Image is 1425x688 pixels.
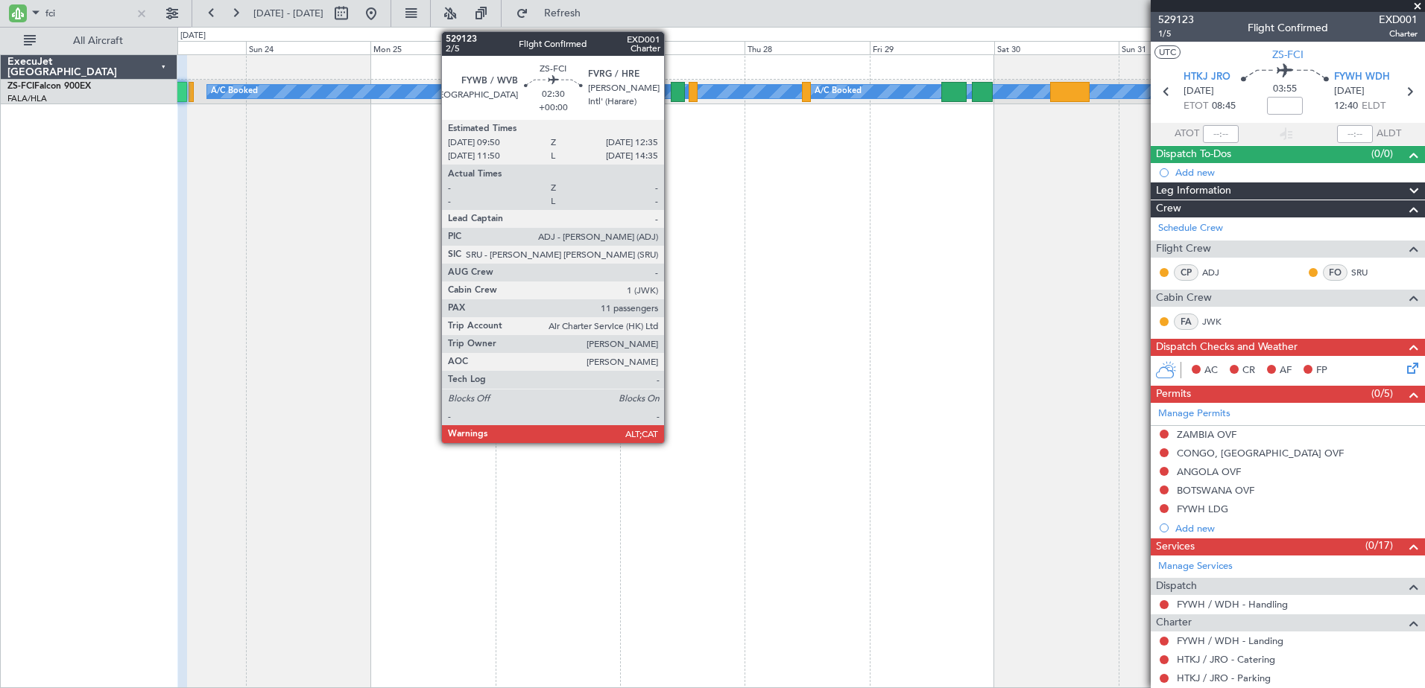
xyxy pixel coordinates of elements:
[815,80,862,103] div: A/C Booked
[1158,559,1233,574] a: Manage Services
[1156,290,1212,307] span: Cabin Crew
[1184,99,1208,114] span: ETOT
[1203,125,1239,143] input: --:--
[1184,70,1230,85] span: HTKJ JRO
[370,41,495,54] div: Mon 25
[531,8,594,19] span: Refresh
[1272,47,1304,63] span: ZS-FCI
[1334,99,1358,114] span: 12:40
[7,93,47,104] a: FALA/HLA
[1379,28,1418,40] span: Charter
[7,82,34,91] span: ZS-FCI
[745,41,869,54] div: Thu 28
[211,80,258,103] div: A/C Booked
[1156,146,1231,163] span: Dispatch To-Dos
[1156,578,1197,595] span: Dispatch
[1119,41,1243,54] div: Sun 31
[1177,428,1236,441] div: ZAMBIA OVF
[253,7,323,20] span: [DATE] - [DATE]
[1156,200,1181,217] span: Crew
[1175,522,1418,535] div: Add new
[1177,465,1241,478] div: ANGOLA OVF
[1184,84,1214,99] span: [DATE]
[121,41,246,54] div: Sat 23
[994,41,1119,54] div: Sat 30
[1158,12,1194,28] span: 529123
[1177,484,1254,497] div: BOTSWANA OVF
[1371,386,1393,401] span: (0/5)
[1175,166,1418,179] div: Add new
[1177,503,1228,515] div: FYWH LDG
[620,41,745,54] div: Wed 27
[1174,264,1198,281] div: CP
[1156,241,1211,258] span: Flight Crew
[39,36,157,46] span: All Aircraft
[496,41,620,54] div: Tue 26
[1158,407,1230,421] a: Manage Permits
[1334,84,1365,99] span: [DATE]
[1204,363,1218,378] span: AC
[1212,99,1236,114] span: 08:45
[870,41,994,54] div: Fri 29
[1202,266,1236,279] a: ADJ
[1371,146,1393,162] span: (0/0)
[1280,363,1292,378] span: AF
[1158,28,1194,40] span: 1/5
[1177,598,1288,611] a: FYWH / WDH - Handling
[1242,363,1255,378] span: CR
[45,2,131,25] input: A/C (Reg. or Type)
[1158,221,1223,236] a: Schedule Crew
[180,30,206,42] div: [DATE]
[7,82,91,91] a: ZS-FCIFalcon 900EX
[1377,127,1401,141] span: ALDT
[1202,315,1236,328] a: JWK
[1177,447,1344,459] div: CONGO, [GEOGRAPHIC_DATA] OVF
[1365,538,1393,553] span: (0/17)
[1177,634,1283,647] a: FYWH / WDH - Landing
[1362,99,1385,114] span: ELDT
[1351,266,1385,279] a: SRU
[1316,363,1327,378] span: FP
[1156,614,1192,631] span: Charter
[1175,127,1199,141] span: ATOT
[1248,20,1328,36] div: Flight Confirmed
[1154,45,1181,59] button: UTC
[1156,339,1298,356] span: Dispatch Checks and Weather
[1379,12,1418,28] span: EXD001
[1273,82,1297,97] span: 03:55
[246,41,370,54] div: Sun 24
[1177,672,1271,684] a: HTKJ / JRO - Parking
[1156,386,1191,403] span: Permits
[1156,538,1195,555] span: Services
[1174,313,1198,330] div: FA
[16,29,162,53] button: All Aircraft
[1323,264,1347,281] div: FO
[1156,182,1231,200] span: Leg Information
[1177,653,1275,666] a: HTKJ / JRO - Catering
[1334,70,1390,85] span: FYWH WDH
[509,1,598,25] button: Refresh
